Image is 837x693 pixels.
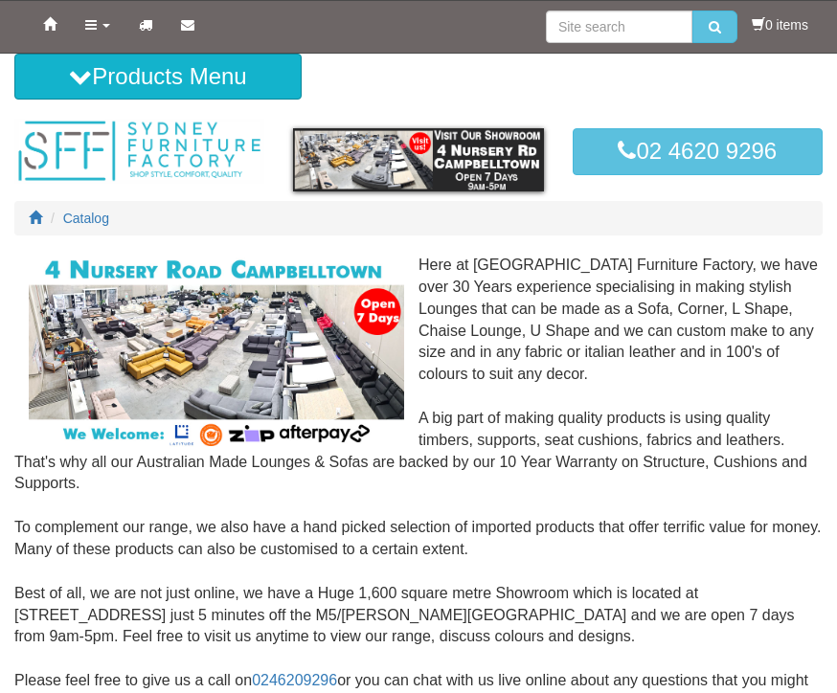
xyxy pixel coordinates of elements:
button: Products Menu [14,54,302,100]
a: 02 4620 9296 [573,128,823,174]
img: Sydney Furniture Factory [14,119,264,184]
img: showroom.gif [293,128,543,191]
a: Catalog [63,211,109,226]
img: Corner Modular Lounges [29,255,404,450]
input: Site search [546,11,692,43]
li: 0 items [752,15,808,34]
a: 0246209296 [252,672,337,688]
